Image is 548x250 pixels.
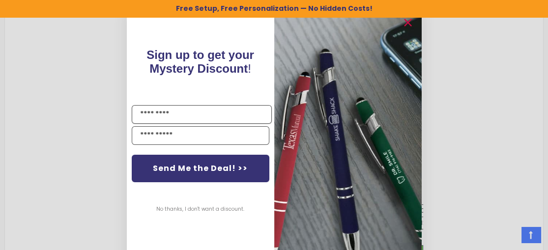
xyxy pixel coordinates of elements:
span: Sign up to get your Mystery Discount [146,48,254,75]
button: No thanks, I don't want a discount. [151,197,249,222]
span: ! [146,48,254,75]
button: Send Me the Deal! >> [132,155,269,182]
button: Close dialog [400,15,416,30]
